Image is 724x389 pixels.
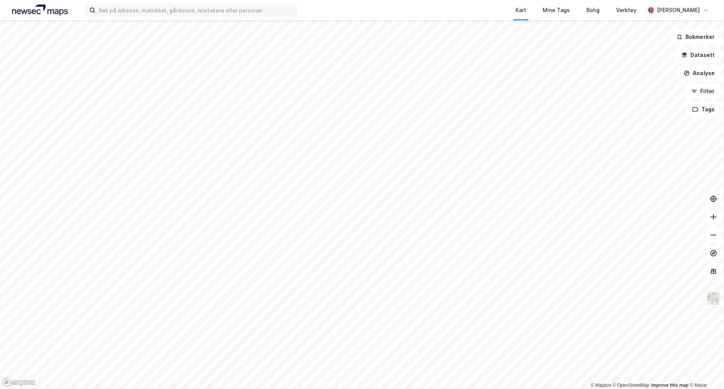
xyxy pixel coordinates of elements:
[677,66,721,81] button: Analyse
[686,102,721,117] button: Tags
[675,48,721,63] button: Datasett
[543,6,570,15] div: Mine Tags
[685,84,721,99] button: Filter
[586,6,600,15] div: Bolig
[2,378,35,387] a: Mapbox homepage
[706,291,721,306] img: Z
[591,383,611,388] a: Mapbox
[657,6,700,15] div: [PERSON_NAME]
[686,353,724,389] div: Kontrollprogram for chat
[515,6,526,15] div: Kart
[670,29,721,45] button: Bokmerker
[686,353,724,389] iframe: Chat Widget
[12,5,68,16] img: logo.a4113a55bc3d86da70a041830d287a7e.svg
[613,383,649,388] a: OpenStreetMap
[95,5,297,16] input: Søk på adresse, matrikkel, gårdeiere, leietakere eller personer
[651,383,689,388] a: Improve this map
[616,6,637,15] div: Verktøy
